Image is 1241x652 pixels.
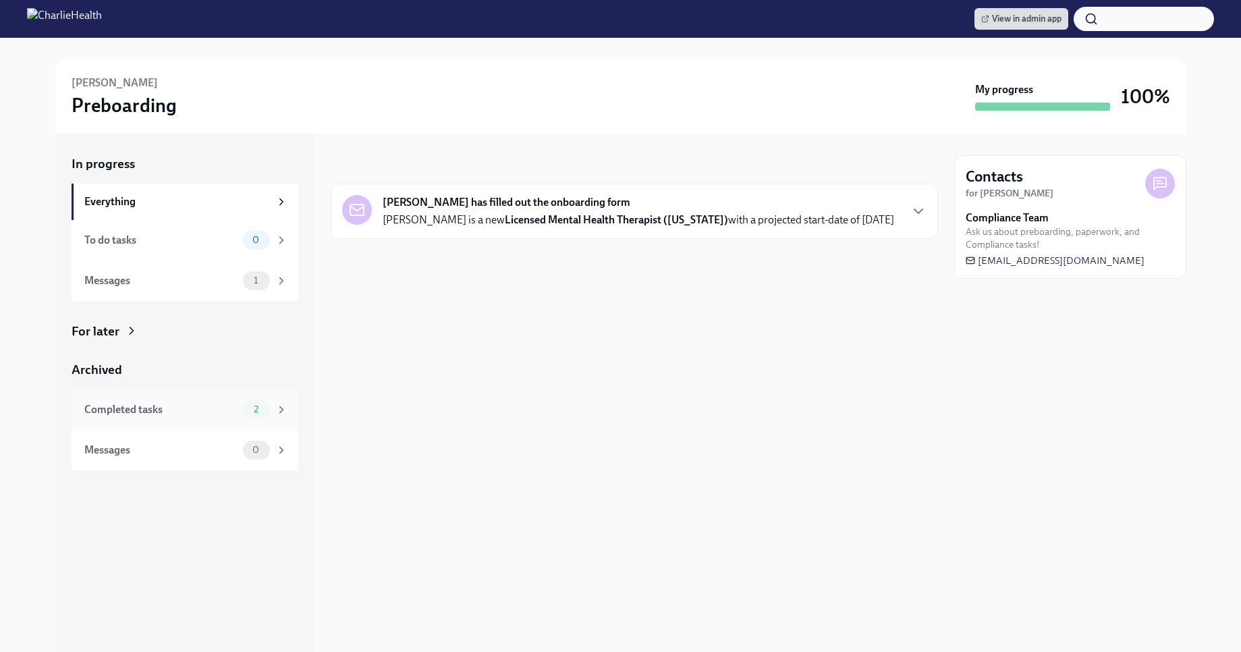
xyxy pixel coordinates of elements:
h4: Contacts [966,167,1023,187]
img: CharlieHealth [27,8,102,30]
span: 1 [246,275,266,286]
a: To do tasks0 [72,220,298,261]
span: 0 [244,445,267,455]
span: View in admin app [981,12,1061,26]
a: For later [72,323,298,340]
div: Messages [84,273,238,288]
span: Ask us about preboarding, paperwork, and Compliance tasks! [966,225,1175,251]
strong: Licensed Mental Health Therapist ([US_STATE]) [505,213,728,226]
strong: My progress [975,82,1033,97]
a: Messages0 [72,430,298,470]
span: 0 [244,235,267,245]
p: [PERSON_NAME] is a new with a projected start-date of [DATE] [383,213,894,227]
div: To do tasks [84,233,238,248]
strong: Compliance Team [966,211,1049,225]
a: Messages1 [72,261,298,301]
h6: [PERSON_NAME] [72,76,158,90]
span: 2 [246,404,267,414]
div: For later [72,323,119,340]
div: Completed tasks [84,402,238,417]
div: Everything [84,194,270,209]
div: Messages [84,443,238,458]
a: View in admin app [974,8,1068,30]
a: Completed tasks2 [72,389,298,430]
strong: [PERSON_NAME] has filled out the onboarding form [383,195,630,210]
div: In progress [331,155,394,173]
h3: 100% [1121,84,1170,109]
a: In progress [72,155,298,173]
a: Archived [72,361,298,379]
a: [EMAIL_ADDRESS][DOMAIN_NAME] [966,254,1145,267]
h3: Preboarding [72,93,177,117]
a: Everything [72,184,298,220]
strong: for [PERSON_NAME] [966,188,1053,199]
